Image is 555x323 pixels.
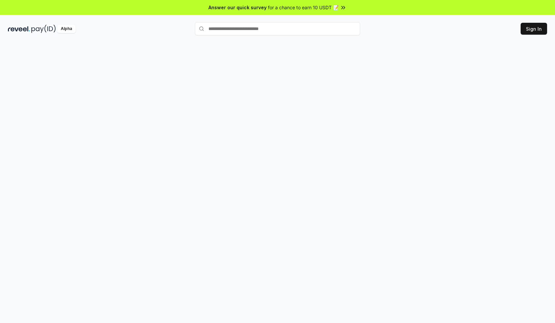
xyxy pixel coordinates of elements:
[521,23,547,35] button: Sign In
[31,25,56,33] img: pay_id
[57,25,76,33] div: Alpha
[208,4,267,11] span: Answer our quick survey
[268,4,339,11] span: for a chance to earn 10 USDT 📝
[8,25,30,33] img: reveel_dark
